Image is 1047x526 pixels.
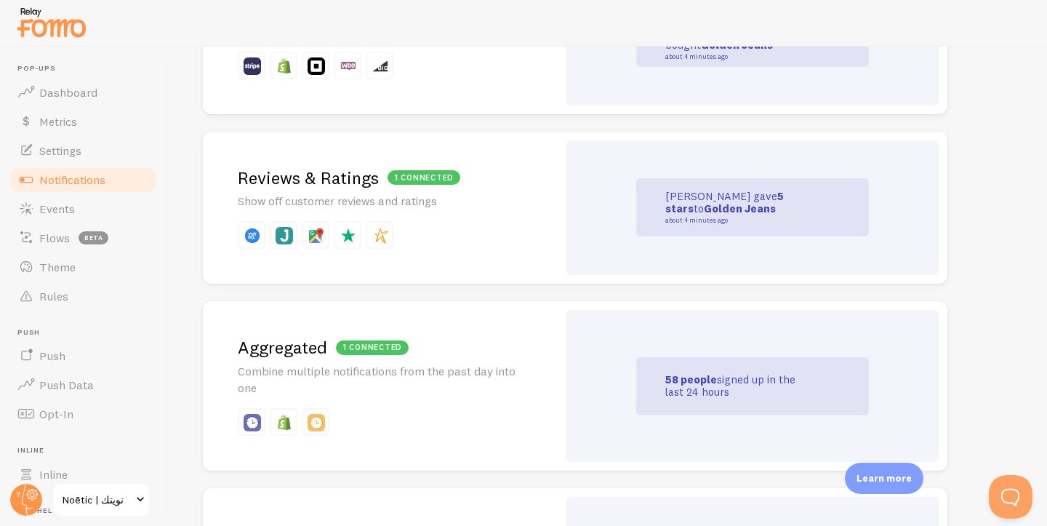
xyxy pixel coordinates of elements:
a: Rules [9,282,159,311]
a: Notifications [9,165,159,194]
a: Dashboard [9,78,159,107]
a: Opt-In [9,399,159,429]
p: Learn more [857,471,912,485]
p: signed up in the last 24 hours [665,374,811,398]
span: Theme [39,260,76,274]
img: fomo_icons_yotpo.svg [244,227,261,244]
small: about 4 minutes ago [665,217,806,224]
a: Metrics [9,107,159,136]
span: Pop-ups [17,64,159,73]
a: Inline [9,460,159,489]
a: Push [9,341,159,370]
h2: Reviews & Ratings [238,167,523,189]
a: Settings [9,136,159,165]
span: Metrics [39,114,77,129]
span: Noētic | نويتك [63,491,132,509]
p: Combine multiple notifications from the past day into one [238,363,523,397]
img: fomo_icons_big_commerce.svg [372,57,389,75]
strong: 5 stars [665,189,784,215]
a: Push Data [9,370,159,399]
img: fomo_icons_woo_commerce.svg [340,57,357,75]
img: fomo_icons_square.svg [308,57,325,75]
span: Events [39,202,75,216]
span: Opt-In [39,407,73,421]
a: Theme [9,252,159,282]
a: Noētic | نويتك [52,482,151,517]
span: Flows [39,231,70,245]
a: Events [9,194,159,223]
a: Golden Jeans [704,202,776,215]
img: fomo_icons_shopify.svg [276,57,293,75]
img: fomo_icons_page_stream.svg [308,414,325,431]
span: Notifications [39,172,105,187]
div: 1 connected [388,170,460,185]
p: [PERSON_NAME] in [GEOGRAPHIC_DATA] just bought [665,15,811,60]
span: Settings [39,143,81,158]
p: Show off customer reviews and ratings [238,193,523,210]
img: fomo_icons_google_review.svg [308,227,325,244]
a: 1 connectedAggregated Combine multiple notifications from the past day into one 58 peoplesigned u... [203,301,947,471]
span: beta [79,231,108,244]
iframe: Help Scout Beacon - Open [989,475,1032,519]
span: Inline [17,446,159,455]
img: fomo_icons_stamped.svg [372,227,389,244]
div: Learn more [845,463,923,494]
strong: 58 people [665,372,717,386]
span: Push [17,328,159,338]
span: Push [39,348,65,363]
img: fomo_icons_shopify.svg [276,414,293,431]
span: Push Data [39,378,94,392]
span: Dashboard [39,85,97,100]
img: fomo-relay-logo-orange.svg [15,4,88,41]
a: 1 connectedReviews & Ratings Show off customer reviews and ratings [PERSON_NAME] gave5 starstoGol... [203,132,947,284]
span: Rules [39,289,68,303]
img: fomo_icons_custom_roundups.svg [244,414,261,431]
h2: Aggregated [238,336,523,359]
p: [PERSON_NAME] gave to [665,191,811,224]
img: fomo_icons_stripe.svg [244,57,261,75]
img: fomo_icons_judgeme.svg [276,227,293,244]
img: fomo_icons_trustpilot.svg [340,227,357,244]
a: Flows beta [9,223,159,252]
span: Inline [39,467,68,482]
small: about 4 minutes ago [665,53,806,60]
div: 1 connected [336,340,409,355]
